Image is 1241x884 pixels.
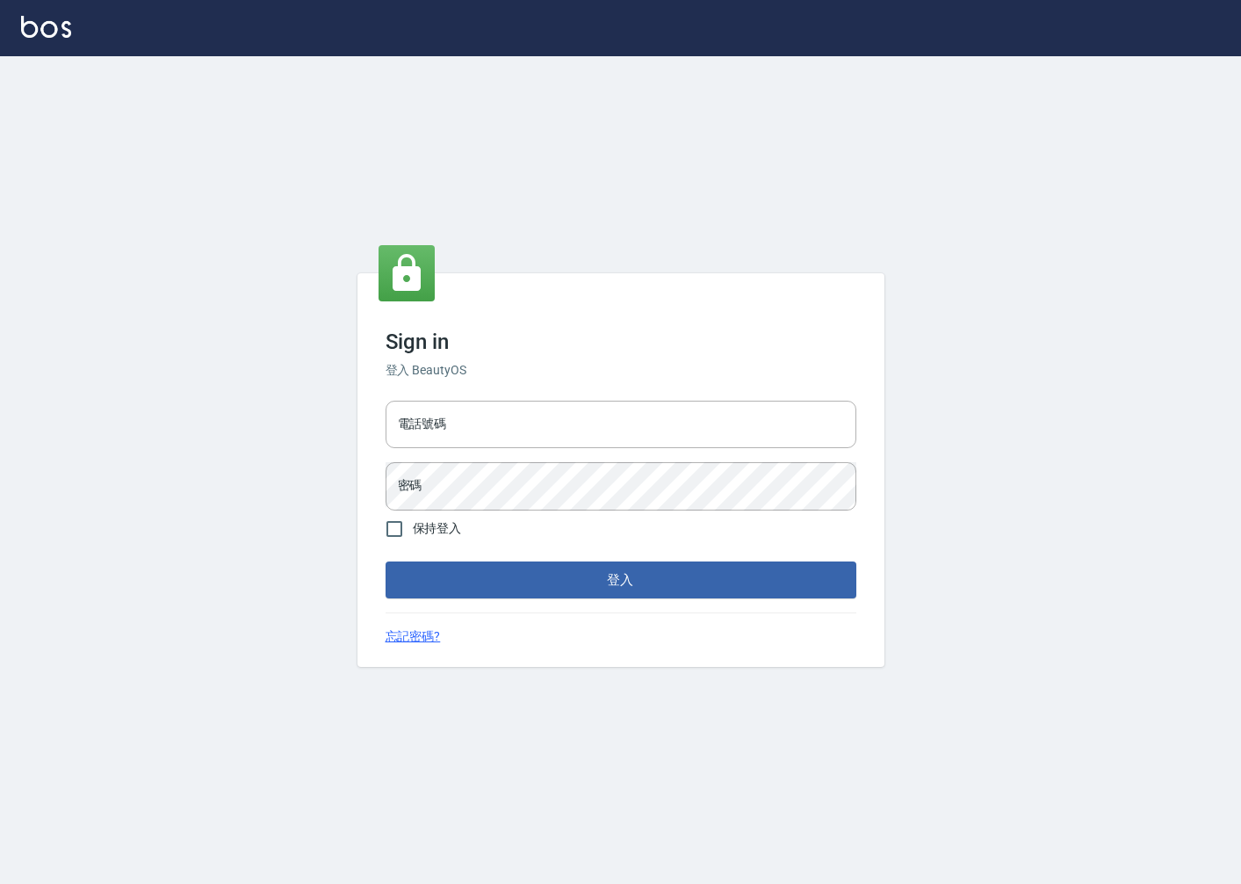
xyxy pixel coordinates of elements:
img: Logo [21,16,71,38]
h6: 登入 BeautyOS [386,361,856,380]
a: 忘記密碼? [386,627,441,646]
h3: Sign in [386,330,856,354]
button: 登入 [386,562,856,598]
span: 保持登入 [413,519,462,538]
